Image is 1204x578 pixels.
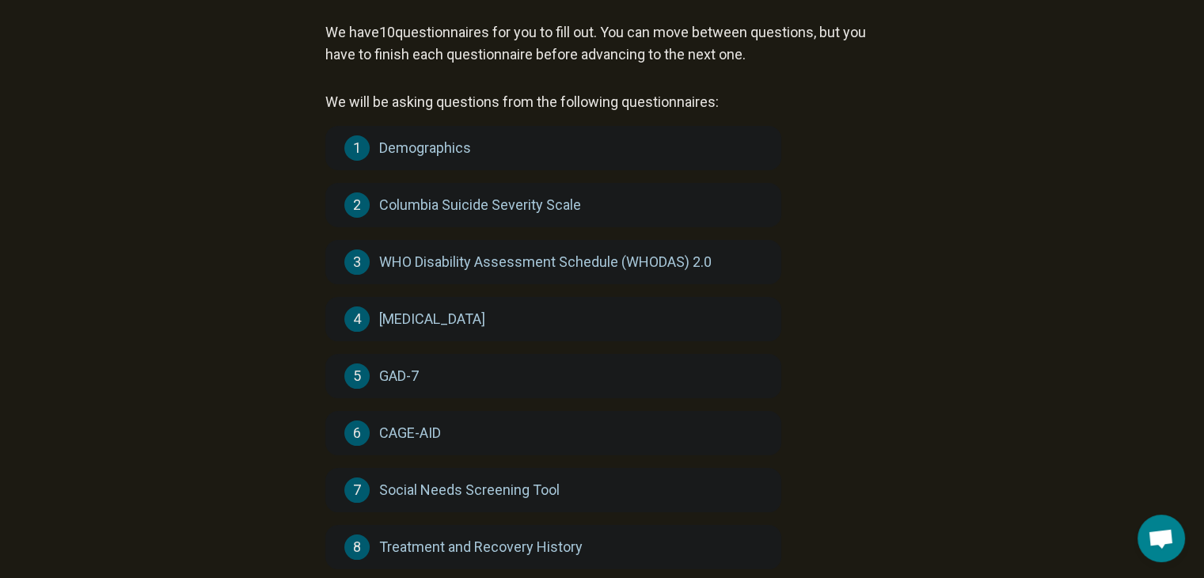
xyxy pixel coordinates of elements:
span: 2 [344,192,370,218]
div: Open chat [1138,515,1185,562]
p: We will be asking questions from the following questionnaires: [325,91,879,113]
p: We have 10 questionnaires for you to fill out. You can move between questions, but you have to fi... [325,21,879,66]
span: CAGE-AID [379,422,441,444]
span: 8 [344,534,370,560]
span: Social Needs Screening Tool [379,479,560,501]
span: 7 [344,477,370,503]
span: 1 [344,135,370,161]
span: 3 [344,249,370,275]
span: 4 [344,306,370,332]
span: Treatment and Recovery History [379,536,583,558]
span: Demographics [379,137,471,159]
span: Columbia Suicide Severity Scale [379,194,581,216]
span: GAD-7 [379,365,419,387]
span: [MEDICAL_DATA] [379,308,485,330]
span: 5 [344,363,370,389]
span: 6 [344,420,370,446]
span: WHO Disability Assessment Schedule (WHODAS) 2.0 [379,251,712,273]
